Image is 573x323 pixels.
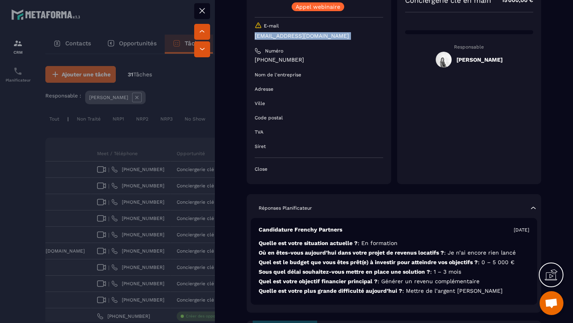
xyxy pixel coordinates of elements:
p: Quelle est votre plus grande difficulté aujourd’hui ? [259,287,529,295]
p: Quel est le budget que vous êtes prêt(e) à investir pour atteindre vos objectifs ? [259,259,529,266]
p: [PHONE_NUMBER] [255,56,383,64]
p: Où en êtes-vous aujourd’hui dans votre projet de revenus locatifs ? [259,249,529,257]
p: Responsable [405,44,534,50]
span: : En formation [358,240,398,246]
p: TVA [255,129,263,135]
p: [EMAIL_ADDRESS][DOMAIN_NAME] [255,32,383,40]
p: E-mail [264,23,279,29]
p: Close [255,166,383,172]
p: Réponses Planificateur [259,205,312,211]
span: : Mettre de l’argent [PERSON_NAME] [402,288,503,294]
div: Ouvrir le chat [540,291,563,315]
p: Appel webinaire [296,4,340,10]
p: Numéro [265,48,283,54]
p: Adresse [255,86,273,92]
span: : 1 – 3 mois [430,269,461,275]
p: Quelle est votre situation actuelle ? [259,239,529,247]
p: [DATE] [514,227,529,233]
p: Siret [255,143,266,150]
p: Sous quel délai souhaitez-vous mettre en place une solution ? [259,268,529,276]
span: : Je n’ai encore rien lancé [444,249,516,256]
span: : 0 – 5 000 € [478,259,515,265]
p: Candidature Frenchy Partners [259,226,342,233]
p: Quel est votre objectif financier principal ? [259,278,529,285]
span: : Générer un revenu complémentaire [378,278,479,284]
p: Nom de l'entreprise [255,72,301,78]
p: Ville [255,100,265,107]
p: Code postal [255,115,283,121]
h5: [PERSON_NAME] [456,56,503,63]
